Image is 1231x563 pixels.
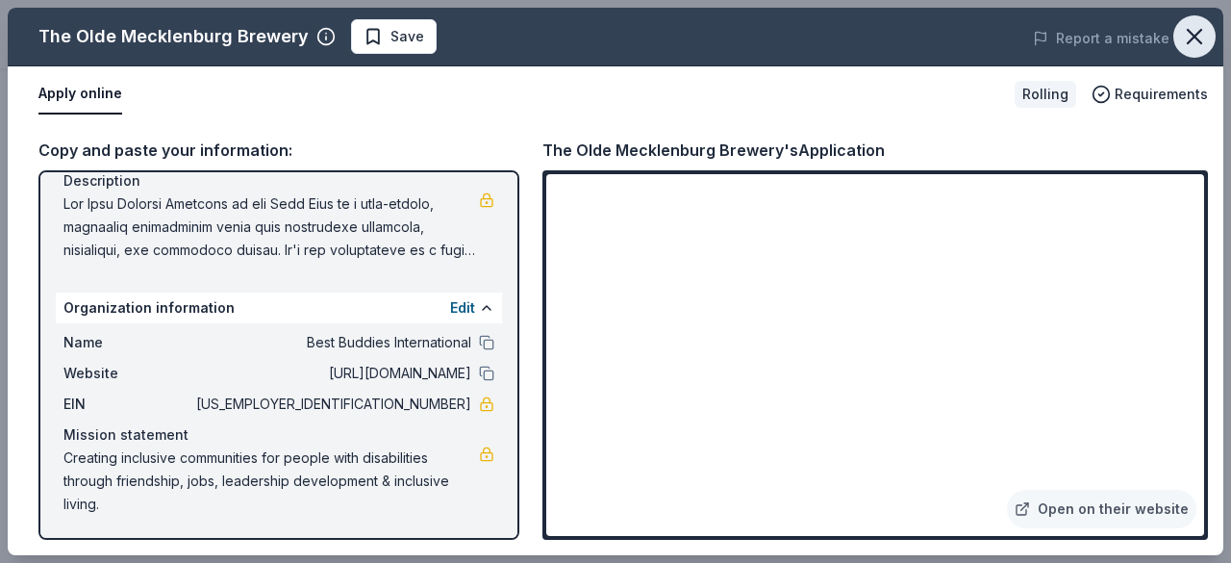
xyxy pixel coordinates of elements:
[56,293,502,323] div: Organization information
[192,362,471,385] span: [URL][DOMAIN_NAME]
[63,362,192,385] span: Website
[63,192,479,262] span: Lor Ipsu Dolorsi Ametcons ad eli Sedd Eius te i utla-etdolo, magnaaliq enimadminim venia quis nos...
[390,25,424,48] span: Save
[63,169,494,192] div: Description
[192,393,471,416] span: [US_EMPLOYER_IDENTIFICATION_NUMBER]
[63,331,192,354] span: Name
[192,331,471,354] span: Best Buddies International
[1115,83,1208,106] span: Requirements
[1033,27,1169,50] button: Report a mistake
[38,138,519,163] div: Copy and paste your information:
[38,74,122,115] button: Apply online
[63,447,479,516] span: Creating inclusive communities for people with disabilities through friendship, jobs, leadership ...
[38,21,309,52] div: The Olde Mecklenburg Brewery
[351,19,437,54] button: Save
[1007,490,1196,528] a: Open on their website
[63,393,192,416] span: EIN
[542,138,885,163] div: The Olde Mecklenburg Brewery's Application
[1092,83,1208,106] button: Requirements
[1015,81,1076,108] div: Rolling
[63,423,494,447] div: Mission statement
[450,296,475,320] button: Edit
